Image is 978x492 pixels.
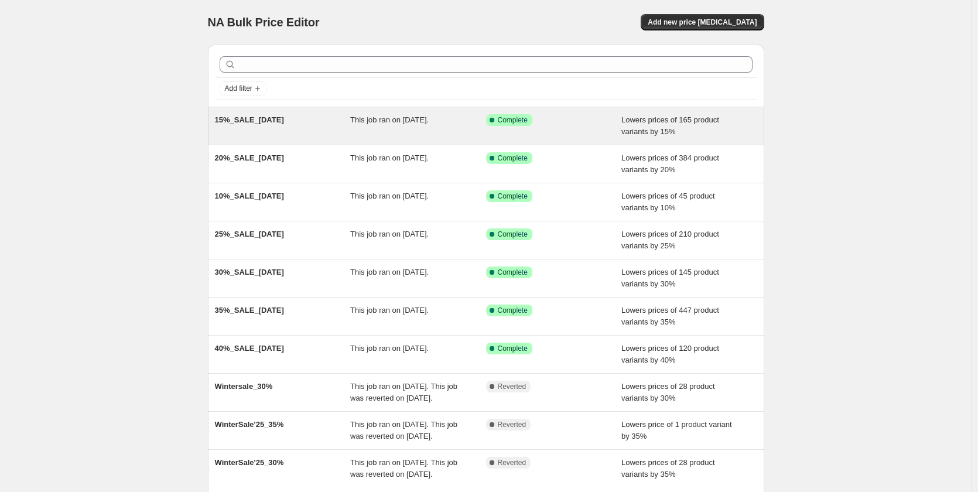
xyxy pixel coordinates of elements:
[215,458,284,467] span: WinterSale'25_30%
[350,192,429,200] span: This job ran on [DATE].
[208,16,320,29] span: NA Bulk Price Editor
[350,153,429,162] span: This job ran on [DATE].
[350,458,457,479] span: This job ran on [DATE]. This job was reverted on [DATE].
[621,153,719,174] span: Lowers prices of 384 product variants by 20%
[215,230,284,238] span: 25%_SALE_[DATE]
[215,192,284,200] span: 10%_SALE_[DATE]
[350,382,457,402] span: This job ran on [DATE]. This job was reverted on [DATE].
[215,115,284,124] span: 15%_SALE_[DATE]
[498,420,526,429] span: Reverted
[350,230,429,238] span: This job ran on [DATE].
[350,268,429,276] span: This job ran on [DATE].
[621,115,719,136] span: Lowers prices of 165 product variants by 15%
[498,382,526,391] span: Reverted
[621,420,732,440] span: Lowers price of 1 product variant by 35%
[215,268,284,276] span: 30%_SALE_[DATE]
[350,115,429,124] span: This job ran on [DATE].
[350,306,429,315] span: This job ran on [DATE].
[498,458,526,467] span: Reverted
[498,230,528,239] span: Complete
[215,382,273,391] span: Wintersale_30%
[621,458,715,479] span: Lowers prices of 28 product variants by 35%
[225,84,252,93] span: Add filter
[621,192,715,212] span: Lowers prices of 45 product variants by 10%
[220,81,266,95] button: Add filter
[350,344,429,353] span: This job ran on [DATE].
[498,153,528,163] span: Complete
[215,306,284,315] span: 35%_SALE_[DATE]
[215,420,284,429] span: WinterSale'25_35%
[498,306,528,315] span: Complete
[215,153,284,162] span: 20%_SALE_[DATE]
[621,306,719,326] span: Lowers prices of 447 product variants by 35%
[621,230,719,250] span: Lowers prices of 210 product variants by 25%
[621,268,719,288] span: Lowers prices of 145 product variants by 30%
[498,192,528,201] span: Complete
[621,382,715,402] span: Lowers prices of 28 product variants by 30%
[350,420,457,440] span: This job ran on [DATE]. This job was reverted on [DATE].
[498,268,528,277] span: Complete
[641,14,764,30] button: Add new price [MEDICAL_DATA]
[498,344,528,353] span: Complete
[215,344,284,353] span: 40%_SALE_[DATE]
[498,115,528,125] span: Complete
[648,18,757,27] span: Add new price [MEDICAL_DATA]
[621,344,719,364] span: Lowers prices of 120 product variants by 40%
